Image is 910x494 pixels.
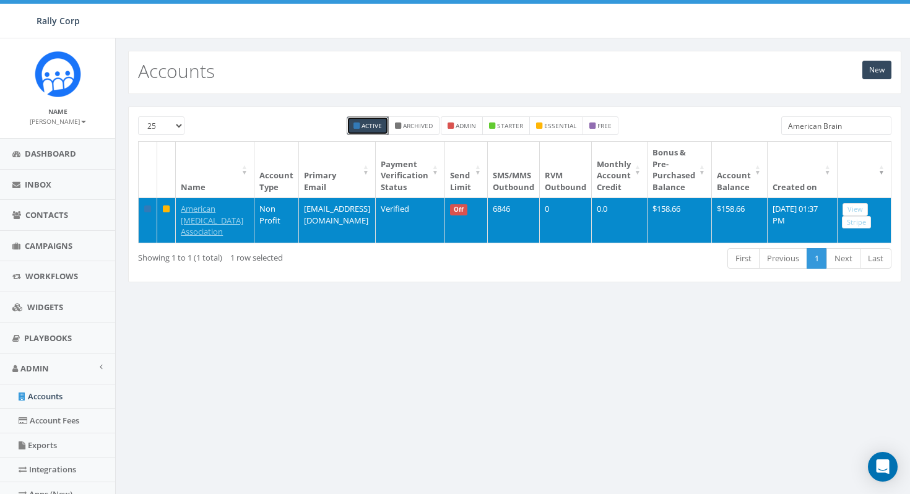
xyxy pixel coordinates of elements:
[376,197,445,243] td: Verified
[138,61,215,81] h2: Accounts
[299,197,376,243] td: [EMAIL_ADDRESS][DOMAIN_NAME]
[456,121,476,130] small: admin
[712,197,768,243] td: $158.66
[488,197,540,243] td: 6846
[488,142,540,197] th: SMS/MMS Outbound
[781,116,891,135] input: Type to search
[37,15,80,27] span: Rally Corp
[181,203,243,237] a: American [MEDICAL_DATA] Association
[25,240,72,251] span: Campaigns
[25,271,78,282] span: Workflows
[24,332,72,344] span: Playbooks
[230,252,283,263] span: 1 row selected
[30,115,86,126] a: [PERSON_NAME]
[176,142,254,197] th: Name: activate to sort column ascending
[727,248,760,269] a: First
[403,121,433,130] small: Archived
[592,142,648,197] th: Monthly Account Credit: activate to sort column ascending
[544,121,576,130] small: essential
[597,121,612,130] small: free
[497,121,523,130] small: starter
[25,209,68,220] span: Contacts
[759,248,807,269] a: Previous
[768,142,838,197] th: Created on: activate to sort column ascending
[138,247,441,264] div: Showing 1 to 1 (1 total)
[826,248,860,269] a: Next
[450,204,467,215] span: Off
[30,117,86,126] small: [PERSON_NAME]
[868,452,898,482] div: Open Intercom Messenger
[25,148,76,159] span: Dashboard
[48,107,67,116] small: Name
[843,203,868,216] a: View
[592,197,648,243] td: 0.0
[712,142,768,197] th: Account Balance: activate to sort column ascending
[445,142,488,197] th: Send Limit: activate to sort column ascending
[254,197,299,243] td: Non Profit
[299,142,376,197] th: Primary Email : activate to sort column ascending
[648,142,712,197] th: Bonus &amp; Pre-Purchased Balance: activate to sort column ascending
[25,179,51,190] span: Inbox
[768,197,838,243] td: [DATE] 01:37 PM
[540,142,592,197] th: RVM Outbound
[862,61,891,79] a: New
[648,197,712,243] td: $158.66
[362,121,382,130] small: Active
[540,197,592,243] td: 0
[842,216,871,229] a: Stripe
[35,51,81,97] img: Icon_1.png
[376,142,445,197] th: Payment Verification Status : activate to sort column ascending
[20,363,49,374] span: Admin
[254,142,299,197] th: Account Type
[27,301,63,313] span: Widgets
[860,248,891,269] a: Last
[807,248,827,269] a: 1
